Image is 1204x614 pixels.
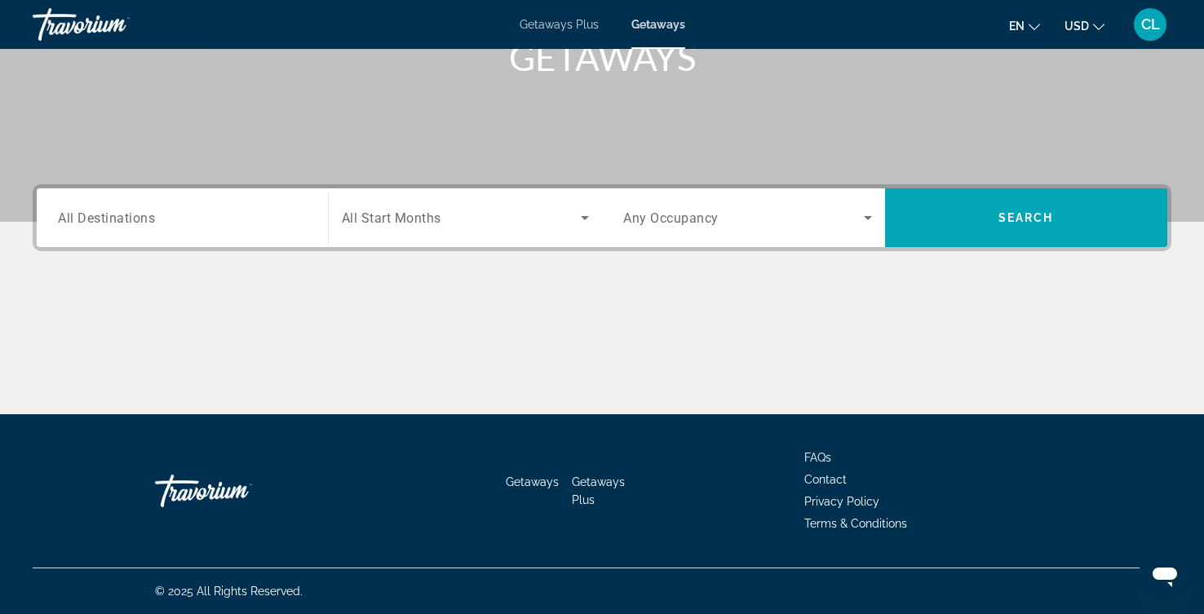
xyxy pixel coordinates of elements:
[804,473,847,486] a: Contact
[520,18,599,31] a: Getaways Plus
[342,210,441,226] span: All Start Months
[155,466,318,515] a: Travorium
[506,475,559,488] a: Getaways
[1129,7,1171,42] button: User Menu
[37,188,1167,247] div: Search widget
[631,18,685,31] a: Getaways
[1141,16,1160,33] span: CL
[804,451,831,464] a: FAQs
[804,517,907,530] a: Terms & Conditions
[1065,20,1089,33] span: USD
[33,3,196,46] a: Travorium
[1009,14,1040,38] button: Change language
[804,495,879,508] a: Privacy Policy
[155,585,303,598] span: © 2025 All Rights Reserved.
[885,188,1168,247] button: Search
[1139,549,1191,601] iframe: Button to launch messaging window
[998,211,1054,224] span: Search
[58,210,155,225] span: All Destinations
[1065,14,1104,38] button: Change currency
[572,475,625,506] a: Getaways Plus
[623,210,719,226] span: Any Occupancy
[1009,20,1025,33] span: en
